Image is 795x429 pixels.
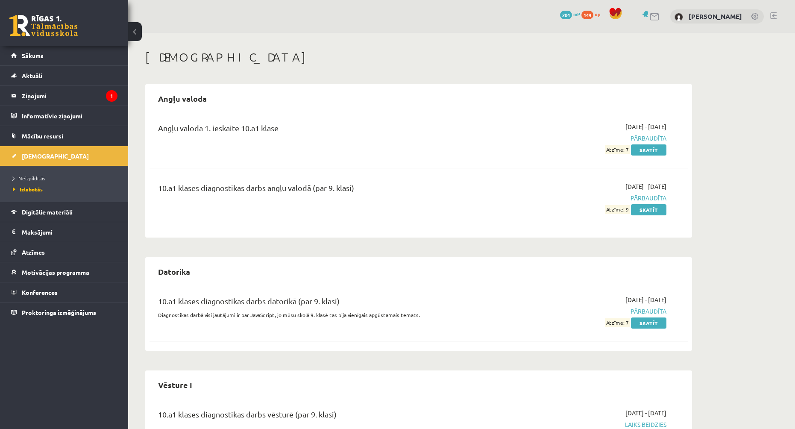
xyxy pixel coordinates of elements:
span: mP [573,11,580,18]
span: xp [595,11,600,18]
span: Laiks beidzies [505,420,666,429]
a: Rīgas 1. Tālmācības vidusskola [9,15,78,36]
span: [DEMOGRAPHIC_DATA] [22,152,89,160]
span: Atzīmes [22,248,45,256]
a: Digitālie materiāli [11,202,117,222]
span: Proktoringa izmēģinājums [22,309,96,316]
span: Pārbaudīta [505,134,666,143]
span: [DATE] - [DATE] [625,122,666,131]
span: Neizpildītās [13,175,45,182]
a: Motivācijas programma [11,262,117,282]
span: Izlabotās [13,186,43,193]
legend: Maksājumi [22,222,117,242]
h2: Angļu valoda [150,88,215,109]
a: Skatīt [631,317,666,329]
span: Pārbaudīta [505,307,666,316]
span: Atzīme: 7 [605,318,630,327]
a: Atzīmes [11,242,117,262]
span: Pārbaudīta [505,194,666,203]
span: Aktuāli [22,72,42,79]
span: Digitālie materiāli [22,208,73,216]
a: Neizpildītās [13,174,120,182]
img: Ralfs Korņejevs [675,13,683,21]
div: 10.a1 klases diagnostikas darbs angļu valodā (par 9. klasi) [158,182,493,198]
span: [DATE] - [DATE] [625,182,666,191]
span: Mācību resursi [22,132,63,140]
h2: Datorika [150,262,199,282]
a: Aktuāli [11,66,117,85]
a: [PERSON_NAME] [689,12,742,21]
a: Proktoringa izmēģinājums [11,303,117,322]
a: [DEMOGRAPHIC_DATA] [11,146,117,166]
h2: Vēsture I [150,375,201,395]
i: 1 [106,90,117,102]
div: 10.a1 klases diagnostikas darbs datorikā (par 9. klasi) [158,295,493,311]
a: Maksājumi [11,222,117,242]
a: Mācību resursi [11,126,117,146]
h1: [DEMOGRAPHIC_DATA] [145,50,692,65]
legend: Ziņojumi [22,86,117,106]
div: Angļu valoda 1. ieskaite 10.a1 klase [158,122,493,138]
span: Konferences [22,288,58,296]
span: 204 [560,11,572,19]
span: 149 [581,11,593,19]
a: Skatīt [631,144,666,156]
a: Skatīt [631,204,666,215]
a: Ziņojumi1 [11,86,117,106]
a: Informatīvie ziņojumi [11,106,117,126]
a: Konferences [11,282,117,302]
a: 149 xp [581,11,604,18]
a: Sākums [11,46,117,65]
span: Atzīme: 9 [605,205,630,214]
div: 10.a1 klases diagnostikas darbs vēsturē (par 9. klasi) [158,408,493,424]
span: [DATE] - [DATE] [625,295,666,304]
span: Atzīme: 7 [605,145,630,154]
span: Sākums [22,52,44,59]
p: Diagnostikas darbā visi jautājumi ir par JavaScript, jo mūsu skolā 9. klasē tas bija vienīgais ap... [158,311,493,319]
span: Motivācijas programma [22,268,89,276]
a: Izlabotās [13,185,120,193]
legend: Informatīvie ziņojumi [22,106,117,126]
a: 204 mP [560,11,580,18]
span: [DATE] - [DATE] [625,408,666,417]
